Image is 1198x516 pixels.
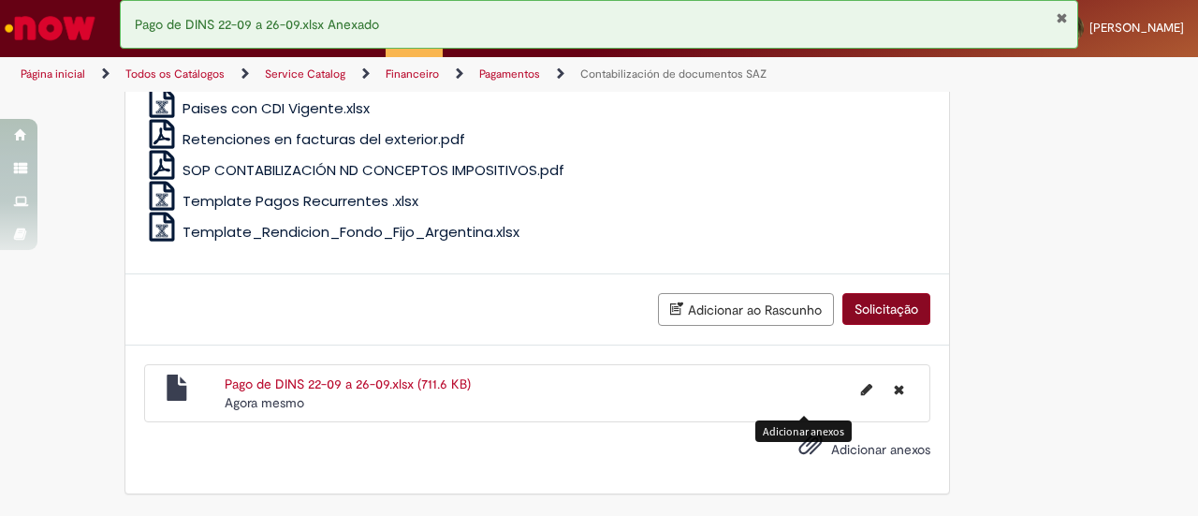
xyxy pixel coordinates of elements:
[183,191,418,211] span: Template Pagos Recurrentes .xlsx
[183,222,519,242] span: Template_Rendicion_Fondo_Fijo_Argentina.xlsx
[225,376,471,392] a: Pago de DINS 22-09 a 26-09.xlsx (711.6 KB)
[183,129,465,149] span: Retenciones en facturas del exterior.pdf
[883,375,915,405] button: Excluir Pago de DINS 22-09 a 26-09.xlsx
[144,222,520,242] a: Template_Rendicion_Fondo_Fijo_Argentina.xlsx
[21,66,85,81] a: Página inicial
[265,66,345,81] a: Service Catalog
[658,293,834,326] button: Adicionar ao Rascunho
[225,394,304,411] span: Agora mesmo
[144,98,371,118] a: Paises con CDI Vigente.xlsx
[225,394,304,411] time: 29/09/2025 14:26:49
[479,66,540,81] a: Pagamentos
[794,427,827,470] button: Adicionar anexos
[831,441,930,458] span: Adicionar anexos
[183,98,370,118] span: Paises con CDI Vigente.xlsx
[144,129,466,149] a: Retenciones en facturas del exterior.pdf
[183,160,564,180] span: SOP CONTABILIZACIÓN ND CONCEPTOS IMPOSITIVOS.pdf
[580,66,767,81] a: Contabilización de documentos SAZ
[842,293,930,325] button: Solicitação
[1056,10,1068,25] button: Fechar Notificação
[144,160,565,180] a: SOP CONTABILIZACIÓN ND CONCEPTOS IMPOSITIVOS.pdf
[14,57,784,92] ul: Trilhas de página
[144,191,419,211] a: Template Pagos Recurrentes .xlsx
[850,375,884,405] button: Editar nome de arquivo Pago de DINS 22-09 a 26-09.xlsx
[2,9,98,47] img: ServiceNow
[755,420,852,442] div: Adicionar anexos
[386,66,439,81] a: Financeiro
[1089,20,1184,36] span: [PERSON_NAME]
[125,66,225,81] a: Todos os Catálogos
[135,16,379,33] span: Pago de DINS 22-09 a 26-09.xlsx Anexado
